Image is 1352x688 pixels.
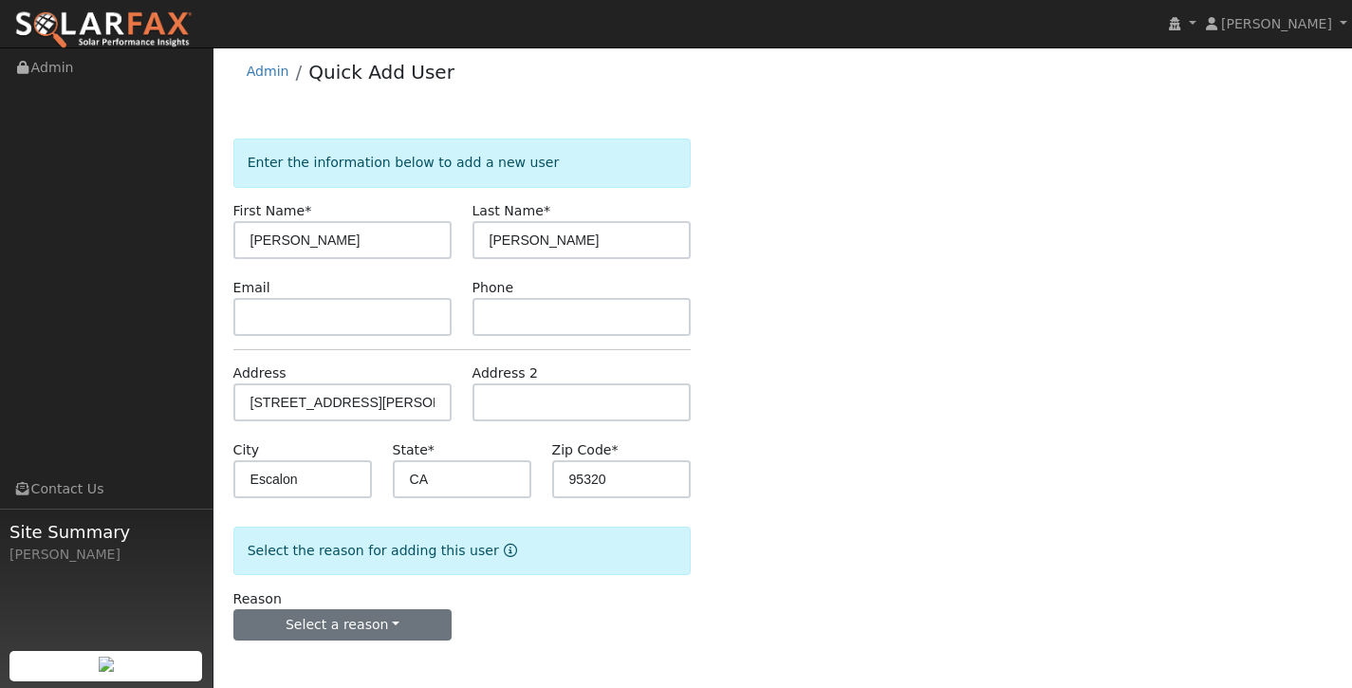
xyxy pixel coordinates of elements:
[308,61,454,84] a: Quick Add User
[9,545,203,565] div: [PERSON_NAME]
[233,278,270,298] label: Email
[552,440,619,460] label: Zip Code
[14,10,193,50] img: SolarFax
[393,440,435,460] label: State
[472,278,514,298] label: Phone
[233,440,260,460] label: City
[233,609,453,642] button: Select a reason
[472,201,550,221] label: Last Name
[233,139,692,187] div: Enter the information below to add a new user
[1221,16,1332,31] span: [PERSON_NAME]
[9,519,203,545] span: Site Summary
[612,442,619,457] span: Required
[247,64,289,79] a: Admin
[99,657,114,672] img: retrieve
[544,203,550,218] span: Required
[472,363,539,383] label: Address 2
[305,203,311,218] span: Required
[428,442,435,457] span: Required
[233,363,287,383] label: Address
[499,543,517,558] a: Reason for new user
[233,201,312,221] label: First Name
[233,589,282,609] label: Reason
[233,527,692,575] div: Select the reason for adding this user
